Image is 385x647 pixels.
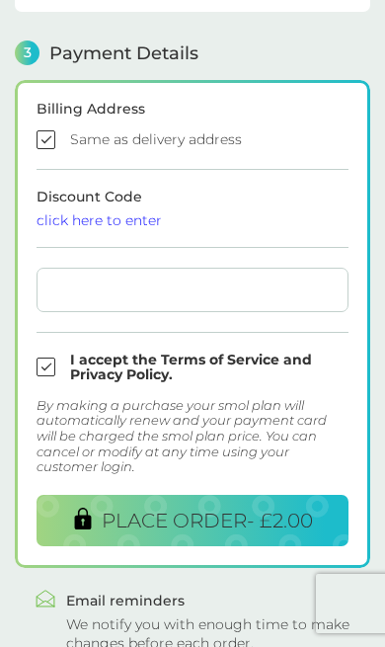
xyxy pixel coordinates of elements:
div: Email reminders [66,594,350,607]
div: By making a purchase your smol plan will automatically renew and your payment card will be charge... [37,398,348,475]
span: Discount Code [37,188,348,227]
div: Billing Address [37,102,348,116]
div: click here to enter [37,213,348,227]
span: 3 [15,40,39,65]
button: PLACE ORDER- £2.00 [37,495,348,547]
span: PLACE ORDER - £2.00 [102,509,313,532]
label: I accept the Terms of Service and Privacy Policy. [70,353,348,382]
span: Payment Details [49,44,198,62]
